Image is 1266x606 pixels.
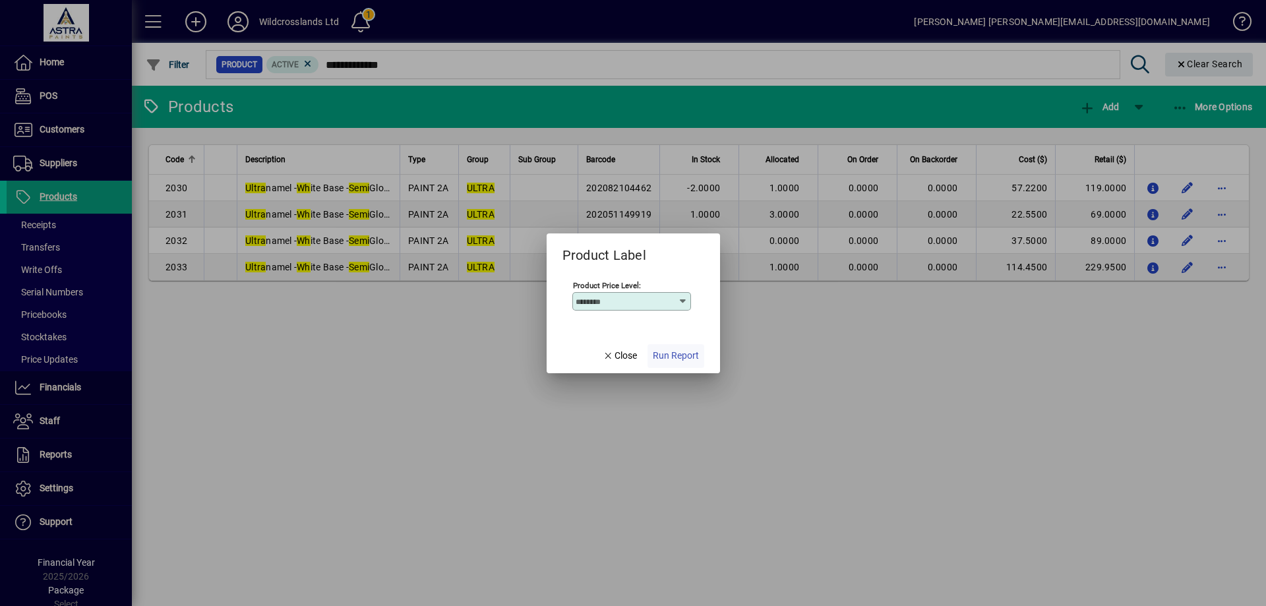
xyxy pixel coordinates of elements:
[603,349,637,363] span: Close
[648,344,704,368] button: Run Report
[653,349,699,363] span: Run Report
[547,233,662,266] h2: Product Label
[597,344,642,368] button: Close
[573,280,641,289] mat-label: Product Price Level:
